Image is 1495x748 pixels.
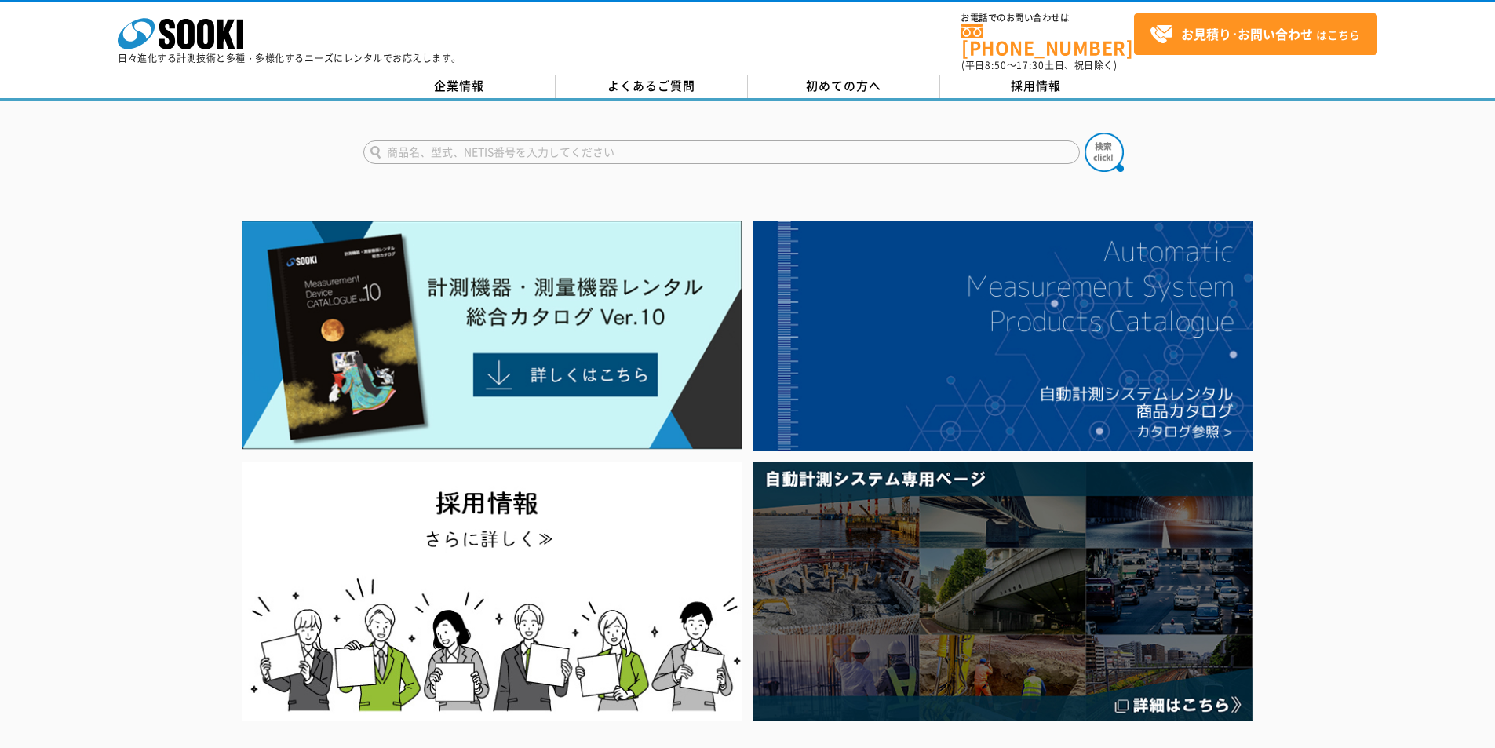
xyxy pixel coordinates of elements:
[1150,23,1360,46] span: はこちら
[1134,13,1377,55] a: お見積り･お問い合わせはこちら
[961,13,1134,23] span: お電話でのお問い合わせは
[961,58,1117,72] span: (平日 ～ 土日、祝日除く)
[242,221,742,450] img: Catalog Ver10
[1085,133,1124,172] img: btn_search.png
[363,75,556,98] a: 企業情報
[748,75,940,98] a: 初めての方へ
[961,24,1134,57] a: [PHONE_NUMBER]
[556,75,748,98] a: よくあるご質問
[753,221,1253,451] img: 自動計測システムカタログ
[940,75,1132,98] a: 採用情報
[806,77,881,94] span: 初めての方へ
[363,140,1080,164] input: 商品名、型式、NETIS番号を入力してください
[985,58,1007,72] span: 8:50
[1016,58,1045,72] span: 17:30
[1181,24,1313,43] strong: お見積り･お問い合わせ
[118,53,461,63] p: 日々進化する計測技術と多種・多様化するニーズにレンタルでお応えします。
[753,462,1253,721] img: 自動計測システム専用ページ
[242,462,742,721] img: SOOKI recruit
